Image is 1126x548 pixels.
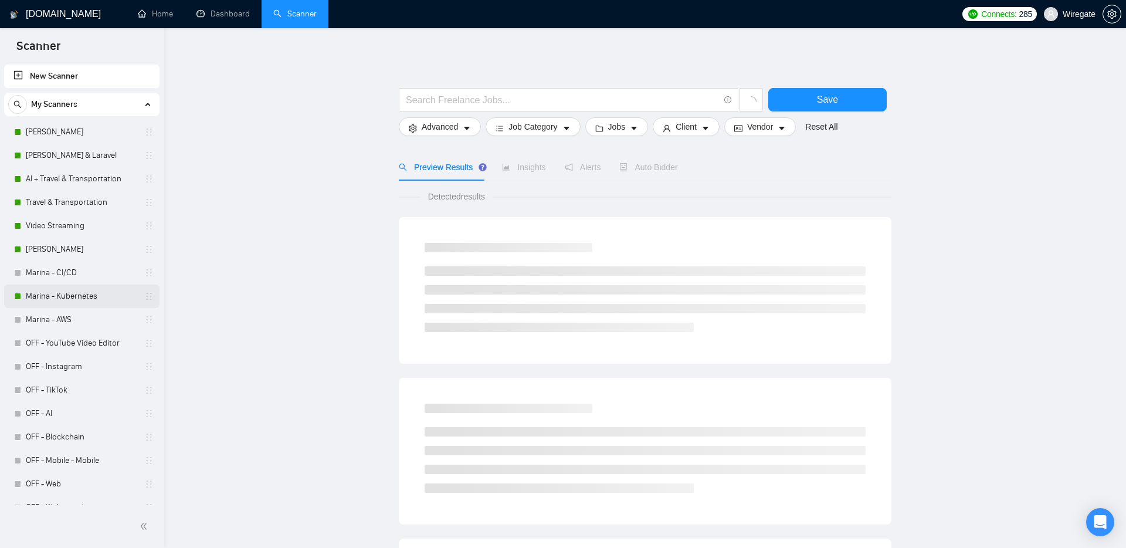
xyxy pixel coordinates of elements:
[399,163,407,171] span: search
[144,127,154,137] span: holder
[8,95,27,114] button: search
[196,9,250,19] a: dashboardDashboard
[144,432,154,442] span: holder
[144,268,154,278] span: holder
[273,9,317,19] a: searchScanner
[399,117,481,136] button: settingAdvancedcaret-down
[585,117,649,136] button: folderJobscaret-down
[1086,508,1114,536] div: Open Intercom Messenger
[144,292,154,301] span: holder
[778,124,786,133] span: caret-down
[734,124,742,133] span: idcard
[26,355,137,378] a: OFF - Instagram
[565,163,601,172] span: Alerts
[406,93,719,107] input: Search Freelance Jobs...
[724,117,796,136] button: idcardVendorcaret-down
[144,339,154,348] span: holder
[422,120,458,133] span: Advanced
[595,124,603,133] span: folder
[138,9,173,19] a: homeHome
[144,221,154,231] span: holder
[420,190,493,203] span: Detected results
[26,402,137,425] a: OFF - AI
[144,362,154,371] span: holder
[701,124,710,133] span: caret-down
[144,315,154,324] span: holder
[144,385,154,395] span: holder
[747,120,773,133] span: Vendor
[26,261,137,285] a: Marina - CI/CD
[26,167,137,191] a: AI + Travel & Transportation
[26,496,137,519] a: OFF - Web premium
[13,65,150,88] a: New Scanner
[26,214,137,238] a: Video Streaming
[768,88,887,111] button: Save
[1047,10,1055,18] span: user
[502,163,510,171] span: area-chart
[26,144,137,167] a: [PERSON_NAME] & Laravel
[463,124,471,133] span: caret-down
[144,245,154,254] span: holder
[676,120,697,133] span: Client
[26,472,137,496] a: OFF - Web
[26,378,137,402] a: OFF - TikTok
[31,93,77,116] span: My Scanners
[724,96,732,104] span: info-circle
[26,449,137,472] a: OFF - Mobile - Mobile
[663,124,671,133] span: user
[144,503,154,512] span: holder
[26,425,137,449] a: OFF - Blockchain
[26,191,137,214] a: Travel & Transportation
[409,124,417,133] span: setting
[10,5,18,24] img: logo
[9,100,26,109] span: search
[477,162,488,172] div: Tooltip anchor
[981,8,1016,21] span: Connects:
[26,308,137,331] a: Marina - AWS
[502,163,545,172] span: Insights
[4,65,160,88] li: New Scanner
[486,117,580,136] button: barsJob Categorycaret-down
[144,456,154,465] span: holder
[562,124,571,133] span: caret-down
[7,38,70,62] span: Scanner
[653,117,720,136] button: userClientcaret-down
[144,198,154,207] span: holder
[144,174,154,184] span: holder
[26,331,137,355] a: OFF - YouTube Video Editor
[144,409,154,418] span: holder
[140,520,151,532] span: double-left
[968,9,978,19] img: upwork-logo.png
[1103,9,1121,19] a: setting
[1103,9,1121,19] span: setting
[630,124,638,133] span: caret-down
[26,238,137,261] a: [PERSON_NAME]
[608,120,626,133] span: Jobs
[26,120,137,144] a: [PERSON_NAME]
[144,479,154,489] span: holder
[496,124,504,133] span: bars
[144,151,154,160] span: holder
[508,120,557,133] span: Job Category
[619,163,628,171] span: robot
[746,96,757,107] span: loading
[1103,5,1121,23] button: setting
[619,163,677,172] span: Auto Bidder
[1019,8,1032,21] span: 285
[817,92,838,107] span: Save
[26,285,137,308] a: Marina - Kubernetes
[805,120,837,133] a: Reset All
[565,163,573,171] span: notification
[399,163,483,172] span: Preview Results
